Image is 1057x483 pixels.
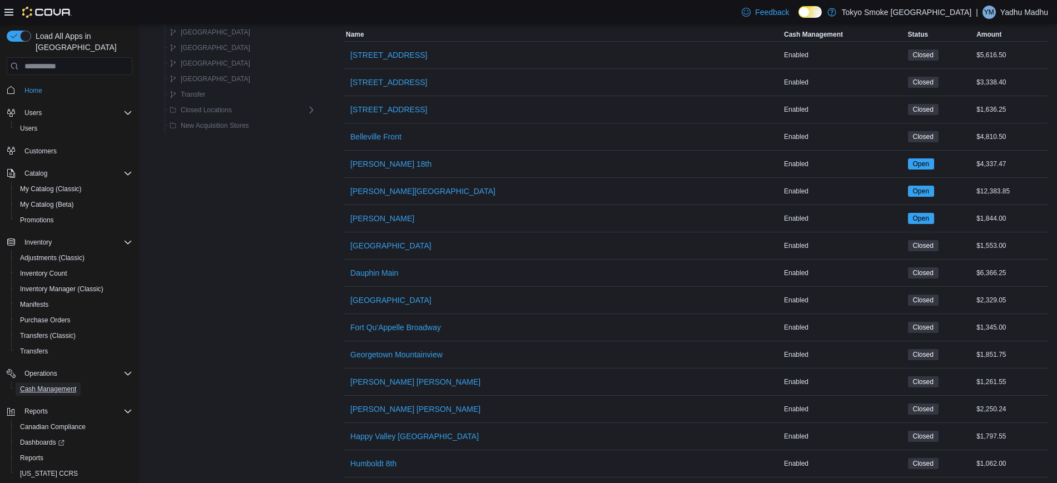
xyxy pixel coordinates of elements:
span: Open [908,186,934,197]
span: Status [908,30,929,39]
button: Cash Management [782,28,906,41]
a: Manifests [16,298,53,311]
span: Open [908,213,934,224]
span: Belleville Front [350,131,401,142]
button: Amount [974,28,1048,41]
button: [PERSON_NAME] [PERSON_NAME] [346,398,485,420]
span: Transfer [181,90,205,99]
span: Home [24,86,42,95]
button: [GEOGRAPHIC_DATA] [165,41,255,54]
span: New Acquisition Stores [181,121,249,130]
span: My Catalog (Classic) [16,182,132,196]
span: Promotions [16,213,132,227]
div: Enabled [782,430,906,443]
span: Users [24,108,42,117]
a: My Catalog (Beta) [16,198,78,211]
button: Users [11,121,137,136]
span: [GEOGRAPHIC_DATA] [350,240,431,251]
div: $12,383.85 [974,185,1048,198]
span: Catalog [24,169,47,178]
span: Load All Apps in [GEOGRAPHIC_DATA] [31,31,132,53]
button: Users [2,105,137,121]
button: [PERSON_NAME] 18th [346,153,436,175]
button: Name [344,28,782,41]
a: Cash Management [16,382,81,396]
button: Adjustments (Classic) [11,250,137,266]
div: $1,062.00 [974,457,1048,470]
div: Enabled [782,103,906,116]
a: Purchase Orders [16,313,75,327]
span: Closed [908,131,939,142]
span: Users [16,122,132,135]
span: Closed [908,349,939,360]
span: Closed [913,350,934,360]
button: Closed Locations [165,103,236,117]
button: [STREET_ADDRESS] [346,71,431,93]
div: Enabled [782,185,906,198]
p: Yadhu Madhu [1000,6,1048,19]
span: Users [20,106,132,119]
span: Closed [908,77,939,88]
span: Name [346,30,364,39]
button: Transfers (Classic) [11,328,137,343]
div: Enabled [782,457,906,470]
span: My Catalog (Beta) [20,200,74,209]
a: Inventory Count [16,267,72,280]
span: Reports [20,405,132,418]
div: Enabled [782,402,906,416]
span: Amount [976,30,1001,39]
div: Enabled [782,266,906,280]
button: Reports [11,450,137,466]
button: Reports [2,404,137,419]
a: Canadian Compliance [16,420,90,434]
span: [STREET_ADDRESS] [350,49,427,61]
span: Closed [913,77,934,87]
div: $2,250.24 [974,402,1048,416]
div: $1,844.00 [974,212,1048,225]
span: Adjustments (Classic) [20,253,85,262]
span: Cash Management [16,382,132,396]
a: Reports [16,451,48,465]
div: Enabled [782,157,906,171]
span: Closed [908,267,939,278]
span: [GEOGRAPHIC_DATA] [350,295,431,306]
button: Status [906,28,975,41]
span: Transfers (Classic) [16,329,132,342]
button: Operations [20,367,62,380]
div: Enabled [782,76,906,89]
span: Inventory Count [16,267,132,280]
span: Closed Locations [181,106,232,114]
span: Open [913,186,929,196]
div: Enabled [782,293,906,307]
a: Feedback [737,1,793,23]
span: Transfers [16,345,132,358]
span: Closed [913,241,934,251]
span: Operations [24,369,57,378]
button: Inventory [2,235,137,250]
button: [STREET_ADDRESS] [346,98,431,121]
span: Closed [908,404,939,415]
button: Reports [20,405,52,418]
button: Promotions [11,212,137,228]
span: Dashboards [16,436,132,449]
span: Canadian Compliance [20,422,86,431]
span: Operations [20,367,132,380]
span: Cash Management [784,30,843,39]
span: Closed [913,459,934,469]
a: Promotions [16,213,58,227]
input: Dark Mode [798,6,822,18]
span: Home [20,83,132,97]
div: $1,261.55 [974,375,1048,389]
a: [US_STATE] CCRS [16,467,82,480]
span: Open [913,213,929,223]
button: New Acquisition Stores [165,119,254,132]
button: [GEOGRAPHIC_DATA] [165,57,255,70]
span: Customers [24,147,57,156]
button: [GEOGRAPHIC_DATA] [346,289,436,311]
span: YM [984,6,994,19]
div: $6,366.25 [974,266,1048,280]
span: Reports [16,451,132,465]
span: Cash Management [20,385,76,394]
span: [STREET_ADDRESS] [350,104,427,115]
